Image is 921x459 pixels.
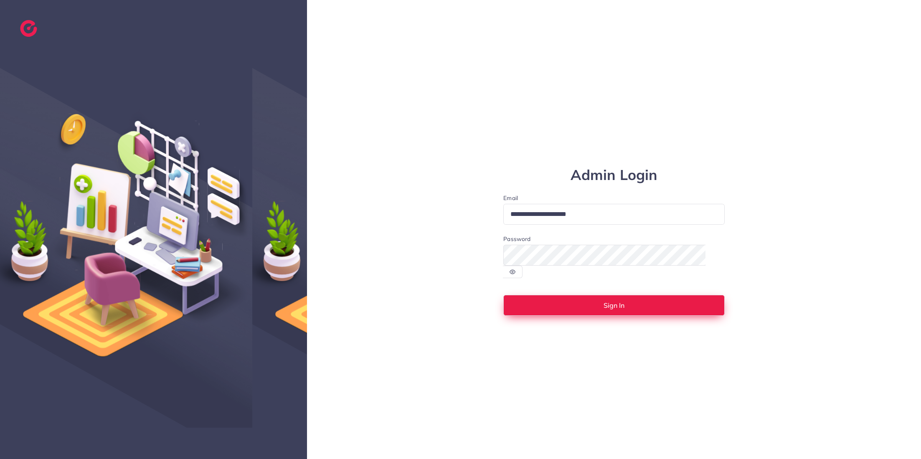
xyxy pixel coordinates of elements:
h1: Admin Login [503,167,725,184]
label: Password [503,235,530,243]
span: Sign In [604,302,624,309]
img: logo [20,20,37,37]
label: Email [503,194,725,202]
button: Sign In [503,295,725,316]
